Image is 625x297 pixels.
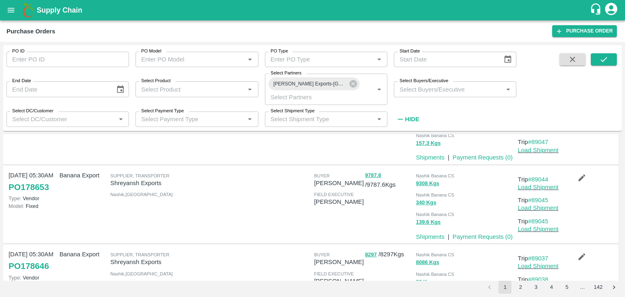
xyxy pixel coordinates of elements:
button: page 1 [498,281,511,294]
span: [PERSON_NAME] Exports-[GEOGRAPHIC_DATA], [GEOGRAPHIC_DATA]-91584 65669 [269,80,351,88]
a: #89038 [528,276,549,283]
input: Select Payment Type [138,114,232,124]
button: Open [503,84,514,95]
img: logo [20,2,37,18]
nav: pagination navigation [482,281,622,294]
button: Go to page 2 [514,281,527,294]
a: Load Shipment [518,226,559,232]
button: open drawer [2,1,20,20]
a: #89044 [528,176,549,183]
span: field executive [314,271,354,276]
span: Type: [9,275,21,281]
a: #89045 [528,197,549,203]
input: Select DC/Customer [9,114,113,124]
a: Load Shipment [518,263,559,269]
p: Trip [518,217,566,226]
a: PO178646 [9,259,49,273]
input: Select Product [138,84,242,94]
button: 157.3 Kgs [416,139,441,148]
span: buyer [314,252,330,257]
p: Shreyansh Exports [110,179,209,188]
a: Purchase Order [552,25,617,37]
input: Enter PO Type [267,54,361,65]
p: Trip [518,175,566,184]
span: Nashik , [GEOGRAPHIC_DATA] [110,192,173,197]
p: / 8297 Kgs [365,250,413,259]
p: Trip [518,275,566,284]
button: 90 Kgs [416,277,433,287]
p: [PERSON_NAME] [314,277,364,286]
p: Trip [518,196,566,205]
span: Nashik Banana CS [416,212,454,217]
span: Nashik Banana CS [416,272,454,277]
button: Choose date [500,52,516,67]
label: Select Product [141,78,170,84]
button: Go to next page [608,281,621,294]
label: End Date [12,78,31,84]
label: PO Type [271,48,288,55]
button: Hide [394,112,422,126]
button: Open [245,114,255,124]
p: Shreyansh Exports [110,258,209,266]
button: 8297 [365,250,377,260]
button: Go to page 5 [560,281,573,294]
p: [PERSON_NAME] [314,197,364,206]
span: buyer [314,173,330,178]
input: Select Partners [267,92,361,102]
input: Enter PO ID [7,52,129,67]
div: [PERSON_NAME] Exports-[GEOGRAPHIC_DATA], [GEOGRAPHIC_DATA]-91584 65669 [269,77,360,90]
span: Nashik Banana CS [416,173,454,178]
label: PO Model [141,48,162,55]
a: PO178653 [9,180,49,194]
label: Select Shipment Type [271,108,315,114]
p: Trip [518,254,566,263]
p: [PERSON_NAME] [314,258,364,266]
p: Vendor [9,194,56,202]
button: Open [245,84,255,95]
p: Trip [518,138,566,146]
span: Nashik Banana CS [416,252,454,257]
input: Start Date [394,52,497,67]
a: Payment Requests (0) [452,154,513,161]
button: Open [245,54,255,65]
label: Select Partners [271,70,302,76]
div: account of current user [604,2,618,19]
a: Shipments [416,154,444,161]
span: Model: [9,203,24,209]
label: Select Buyers/Executive [400,78,448,84]
p: Vendor [9,274,56,282]
a: #89047 [528,139,549,145]
label: PO ID [12,48,24,55]
input: Enter PO Model [138,54,232,65]
input: Select Shipment Type [267,114,372,124]
strong: Hide [405,116,419,122]
a: Load Shipment [518,147,559,153]
label: Select DC/Customer [12,108,53,114]
a: Supply Chain [37,4,590,16]
input: Select Buyers/Executive [396,84,500,94]
a: #89045 [528,218,549,225]
input: End Date [7,81,109,97]
span: Nashik Banana CS [416,133,454,138]
b: Supply Chain [37,6,82,14]
a: Payment Requests (0) [452,234,513,240]
div: Purchase Orders [7,26,55,37]
a: Load Shipment [518,184,559,190]
a: #89037 [528,255,549,262]
button: 9308 Kgs [416,179,439,188]
span: Nashik , [GEOGRAPHIC_DATA] [110,271,173,276]
button: Open [374,84,385,95]
p: / 9787.6 Kgs [365,171,413,190]
span: Supplier, Transporter [110,252,169,257]
p: [DATE] 05:30AM [9,250,56,259]
p: Banana Export [59,171,107,180]
div: | [444,150,449,162]
span: Supplier, Transporter [110,173,169,178]
button: Open [374,114,385,124]
div: … [576,284,589,291]
a: Shipments [416,234,444,240]
button: Open [374,54,385,65]
label: Start Date [400,48,420,55]
button: 139.6 Kgs [416,218,441,227]
a: Load Shipment [518,205,559,211]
